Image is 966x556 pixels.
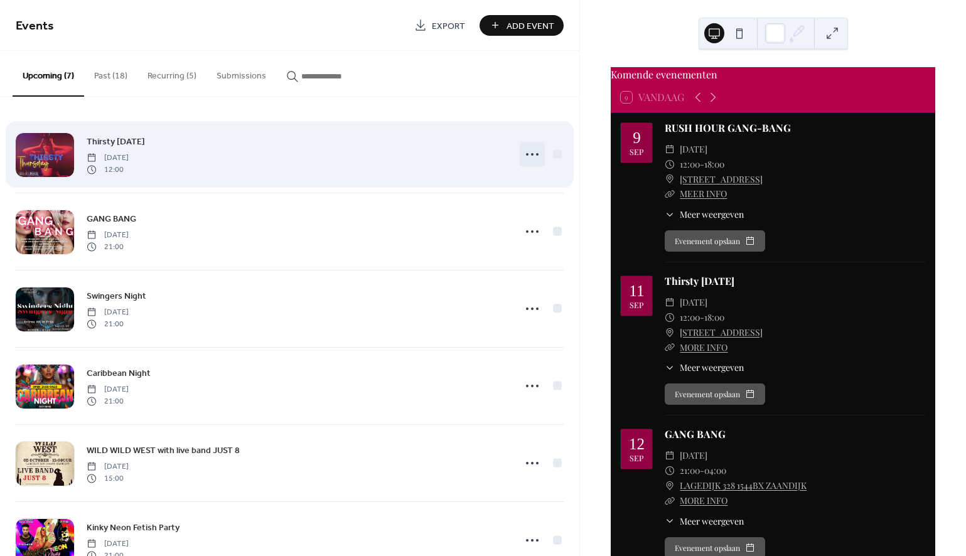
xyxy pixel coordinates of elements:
[87,241,129,252] span: 21:00
[405,15,475,36] a: Export
[665,274,734,287] a: Thirsty [DATE]
[665,493,675,508] div: ​
[665,463,675,478] div: ​
[137,51,207,95] button: Recurring (5)
[87,473,129,484] span: 15:00
[87,520,180,535] a: Kinky Neon Fetish Party
[665,121,791,134] a: RUSH HOUR GANG-BANG
[630,454,643,462] div: sep
[507,19,554,33] span: Add Event
[87,230,129,241] span: [DATE]
[665,515,744,528] button: ​Meer weergeven
[87,538,129,550] span: [DATE]
[633,130,641,146] div: 9
[665,208,675,221] div: ​
[87,443,240,457] a: WILD WILD WEST with live band JUST 8
[87,384,129,395] span: [DATE]
[680,142,707,157] span: [DATE]
[87,213,136,226] span: GANG BANG
[87,395,129,407] span: 21:00
[665,310,675,325] div: ​
[704,463,726,478] span: 04:00
[680,478,807,493] a: LAGEDIJK 328 1544BX ZAANDIJK
[480,15,564,36] button: Add Event
[432,19,465,33] span: Export
[680,448,707,463] span: [DATE]
[665,142,675,157] div: ​
[665,172,675,187] div: ​
[680,295,707,310] span: [DATE]
[665,383,765,405] button: Evenement opslaan
[13,51,84,97] button: Upcoming (7)
[665,230,765,252] button: Evenement opslaan
[680,310,700,325] span: 12:00
[704,157,724,172] span: 18:00
[630,148,643,156] div: sep
[665,478,675,493] div: ​
[87,289,146,303] a: Swingers Night
[87,164,129,175] span: 12:00
[700,157,704,172] span: -
[84,51,137,95] button: Past (18)
[680,157,700,172] span: 12:00
[630,301,643,309] div: sep
[87,366,151,380] a: Caribbean Night
[665,448,675,463] div: ​
[611,67,935,82] div: Komende evenementen
[665,208,744,221] button: ​Meer weergeven
[680,188,727,200] a: MEER INFO
[665,295,675,310] div: ​
[87,134,145,149] a: Thirsty [DATE]
[87,211,136,226] a: GANG BANG
[700,463,704,478] span: -
[680,208,744,221] span: Meer weergeven
[16,14,54,38] span: Events
[665,325,675,340] div: ​
[680,325,763,340] a: [STREET_ADDRESS]
[704,310,724,325] span: 18:00
[87,461,129,473] span: [DATE]
[700,310,704,325] span: -
[207,51,276,95] button: Submissions
[665,340,675,355] div: ​
[680,341,727,353] a: MORE INFO
[680,361,744,374] span: Meer weergeven
[87,444,240,457] span: WILD WILD WEST with live band JUST 8
[87,152,129,164] span: [DATE]
[629,283,644,299] div: 11
[680,515,744,528] span: Meer weergeven
[87,290,146,303] span: Swingers Night
[87,136,145,149] span: Thirsty [DATE]
[665,157,675,172] div: ​
[665,186,675,201] div: ​
[629,436,645,452] div: 12
[665,515,675,528] div: ​
[680,495,727,506] a: MORE INFO
[87,307,129,318] span: [DATE]
[680,172,763,187] a: [STREET_ADDRESS]
[665,361,744,374] button: ​Meer weergeven
[680,463,700,478] span: 21:00
[665,361,675,374] div: ​
[87,521,180,535] span: Kinky Neon Fetish Party
[87,367,151,380] span: Caribbean Night
[665,427,726,441] a: GANG BANG
[87,318,129,329] span: 21:00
